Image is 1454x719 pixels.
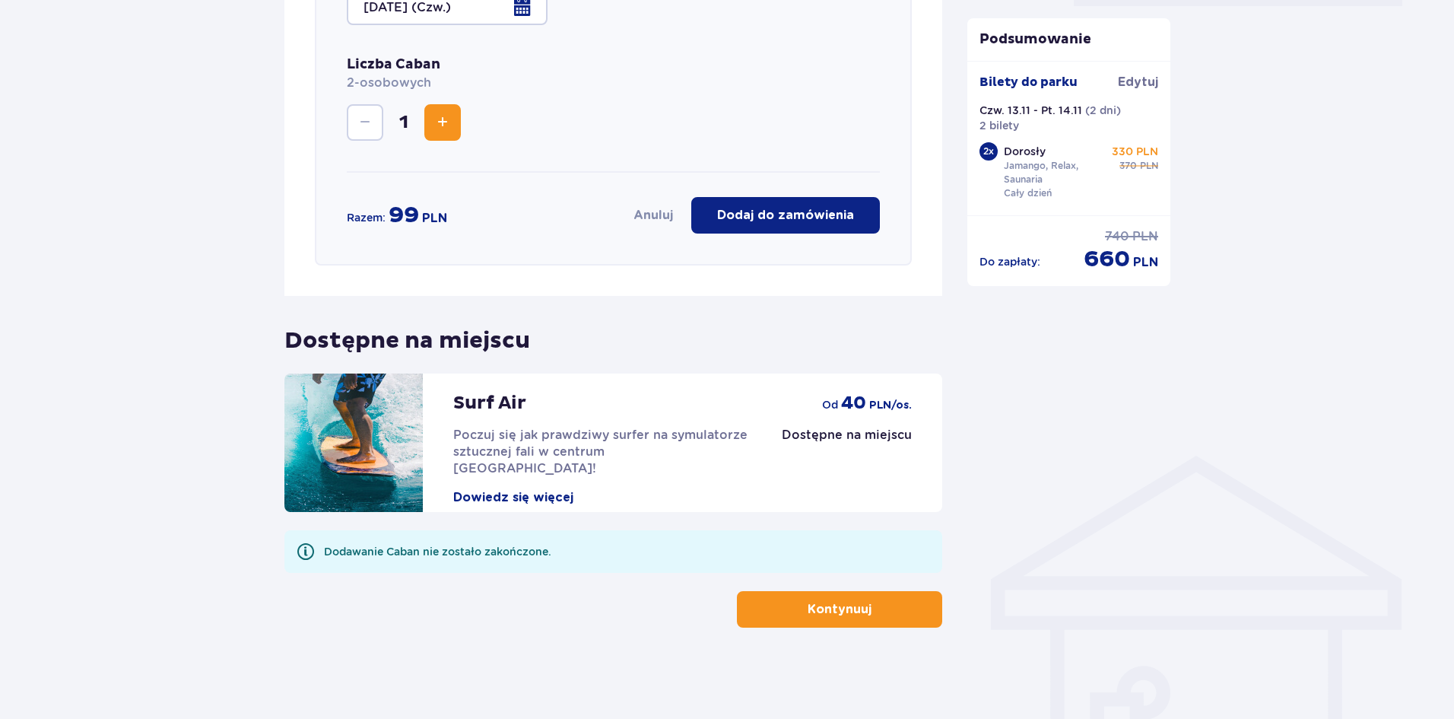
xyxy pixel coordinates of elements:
p: Surf Air [453,392,526,415]
span: 2-osobowych [347,75,431,90]
p: Podsumowanie [967,30,1171,49]
p: Kontynuuj [808,601,871,618]
p: PLN [1132,228,1158,245]
p: Dostępne na miejscu [782,427,912,444]
button: Kontynuuj [737,591,942,628]
span: Poczuj się jak prawdziwy surfer na symulatorze sztucznej fali w centrum [GEOGRAPHIC_DATA]! [453,428,748,476]
p: Do zapłaty : [979,254,1040,269]
img: attraction [284,374,423,512]
div: 2 x [979,142,998,161]
p: Dorosły [1004,144,1046,159]
p: 40 [841,392,866,415]
p: Cały dzień [1004,186,1052,200]
p: Razem: [347,210,386,225]
span: 1 [386,111,421,134]
p: 330 PLN [1112,144,1158,159]
button: Increase [424,104,461,141]
p: Liczba Caban [347,56,440,92]
p: ( 2 dni ) [1085,103,1121,118]
button: Decrease [347,104,383,141]
p: 370 [1119,159,1137,173]
p: PLN [422,210,447,227]
p: PLN [1133,254,1158,271]
p: 99 [389,201,419,230]
p: Czw. 13.11 - Pt. 14.11 [979,103,1082,118]
button: Anuluj [633,207,673,224]
p: Dodaj do zamówienia [717,207,854,224]
p: Bilety do parku [979,74,1078,91]
div: Dodawanie Caban nie zostało zakończone. [324,544,551,559]
p: PLN /os. [869,398,912,413]
p: 660 [1084,245,1130,274]
p: od [822,397,838,412]
a: Edytuj [1118,74,1158,91]
p: 740 [1105,228,1129,245]
button: Dowiedz się więcej [453,489,573,506]
p: Jamango, Relax, Saunaria [1004,159,1109,186]
p: 2 bilety [979,118,1019,133]
p: PLN [1140,159,1158,173]
button: Dodaj do zamówienia [691,197,880,234]
p: Dostępne na miejscu [284,314,530,355]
